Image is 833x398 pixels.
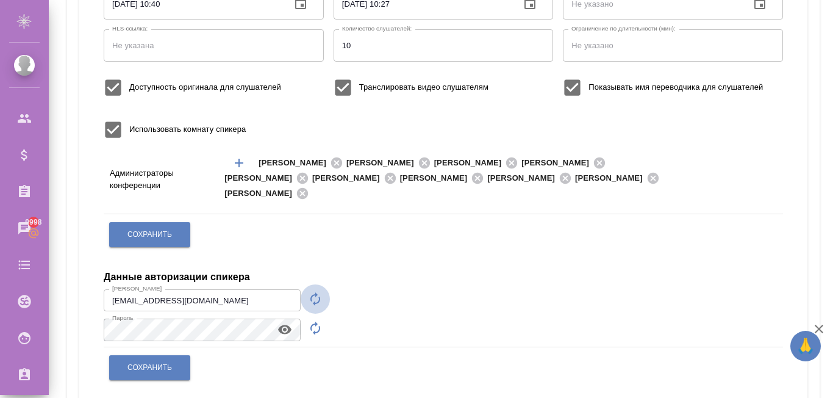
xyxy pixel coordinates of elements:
[521,157,596,169] span: [PERSON_NAME]
[487,171,575,186] div: [PERSON_NAME]
[790,331,821,361] button: 🙏
[563,29,783,61] input: Не указано
[224,171,312,186] div: [PERSON_NAME]
[127,230,172,240] span: Сохранить
[715,177,717,179] button: Open
[104,289,301,311] input: Не указано
[127,363,172,373] span: Сохранить
[400,172,475,184] span: [PERSON_NAME]
[224,187,299,200] span: [PERSON_NAME]
[795,333,816,359] span: 🙏
[224,186,312,201] div: [PERSON_NAME]
[359,81,488,93] span: Транслировать видео слушателям
[259,156,346,171] div: [PERSON_NAME]
[487,172,562,184] span: [PERSON_NAME]
[588,81,763,93] span: Показывать имя переводчика для слушателей
[18,216,49,228] span: 9998
[3,213,46,244] a: 9998
[104,29,324,61] input: Не указана
[346,157,421,169] span: [PERSON_NAME]
[129,81,281,93] span: Доступность оригинала для слушателей
[575,172,650,184] span: [PERSON_NAME]
[110,167,221,192] p: Администраторы конференции
[346,156,434,171] div: [PERSON_NAME]
[434,157,509,169] span: [PERSON_NAME]
[312,172,387,184] span: [PERSON_NAME]
[400,171,488,186] div: [PERSON_NAME]
[312,171,400,186] div: [PERSON_NAME]
[259,157,334,169] span: [PERSON_NAME]
[104,270,250,284] h4: Данные авторизации спикера
[434,156,522,171] div: [PERSON_NAME]
[224,148,254,178] button: Добавить менеджера
[575,171,663,186] div: [PERSON_NAME]
[521,156,609,171] div: [PERSON_NAME]
[109,222,190,247] button: Сохранить
[109,355,190,380] button: Сохранить
[334,29,554,61] input: Не указано
[224,172,299,184] span: [PERSON_NAME]
[129,123,246,136] span: Использовать комнату спикера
